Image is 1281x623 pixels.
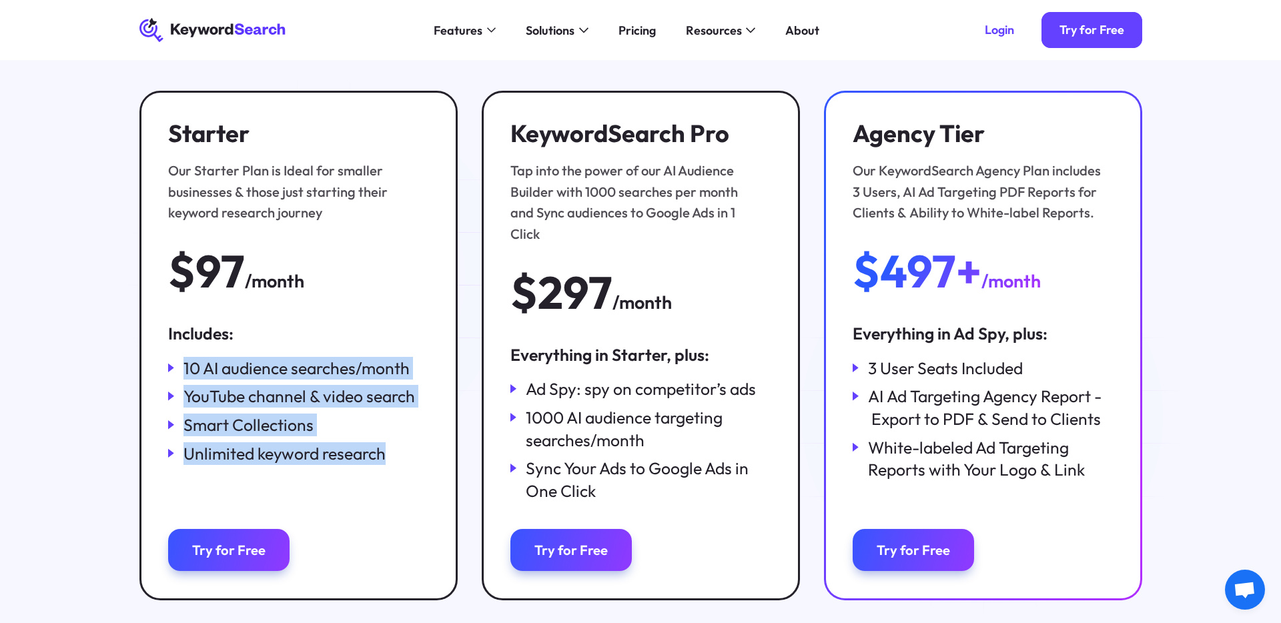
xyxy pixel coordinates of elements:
div: 10 AI audience searches/month [183,357,410,380]
div: /month [612,288,672,316]
a: Login [967,12,1032,48]
div: White-labeled Ad Targeting Reports with Your Logo & Link [868,436,1114,481]
h3: KeywordSearch Pro [510,119,763,148]
div: Try for Free [1059,23,1124,38]
div: Pricing [618,21,656,39]
div: 1000 AI audience targeting searches/month [526,406,771,451]
a: About [776,18,828,42]
div: 3 User Seats Included [868,357,1023,380]
a: Pricing [609,18,665,42]
div: AI Ad Targeting Agency Report - Export to PDF & Send to Clients [868,385,1114,430]
div: Try for Free [192,542,266,558]
div: Everything in Starter, plus: [510,344,771,366]
h3: Starter [168,119,420,148]
div: Ad Spy: spy on competitor’s ads [526,378,756,400]
div: About [785,21,819,39]
div: /month [981,267,1041,295]
div: YouTube channel & video search [183,385,415,408]
div: Try for Free [534,542,608,558]
div: Solutions [526,21,574,39]
div: Includes: [168,322,428,345]
a: Try for Free [168,529,290,571]
div: Everything in Ad Spy, plus: [853,322,1113,345]
div: Tap into the power of our AI Audience Builder with 1000 searches per month and Sync audiences to ... [510,160,763,244]
div: Resources [686,21,742,39]
div: Unlimited keyword research [183,442,386,465]
div: /month [245,267,304,295]
h3: Agency Tier [853,119,1105,148]
a: Try for Free [510,529,632,571]
div: Features [434,21,482,39]
div: Login [985,23,1014,38]
a: Try for Free [1041,12,1142,48]
div: Smart Collections [183,414,314,436]
div: $297 [510,269,612,317]
a: Try for Free [853,529,974,571]
div: $497+ [853,247,981,295]
div: Our KeywordSearch Agency Plan includes 3 Users, AI Ad Targeting PDF Reports for Clients & Ability... [853,160,1105,223]
div: Try for Free [877,542,950,558]
div: $97 [168,247,245,295]
div: Open chat [1225,570,1265,610]
div: Our Starter Plan is Ideal for smaller businesses & those just starting their keyword research jou... [168,160,420,223]
div: Sync Your Ads to Google Ads in One Click [526,457,771,502]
